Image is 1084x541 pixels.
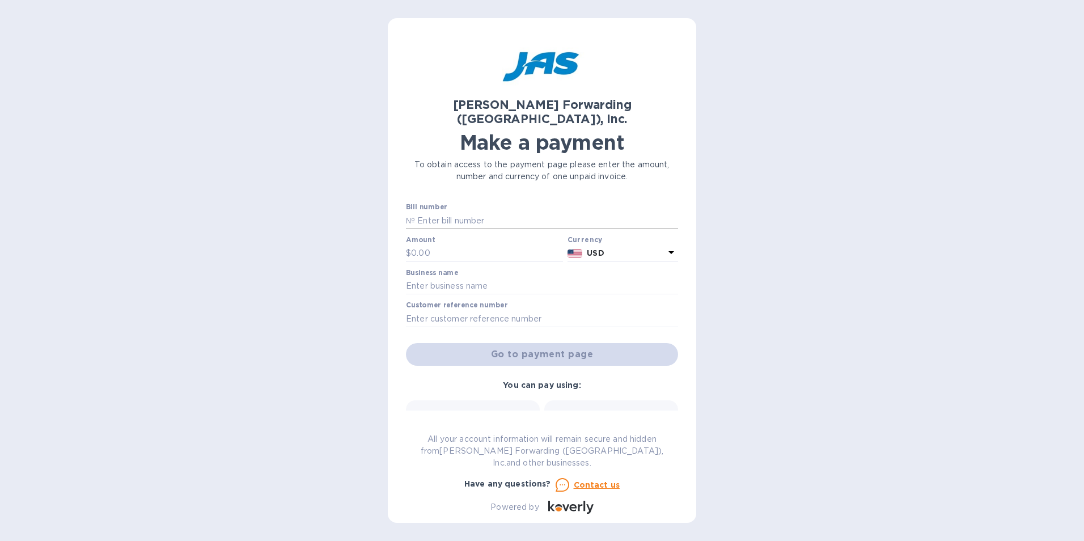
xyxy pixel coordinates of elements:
input: Enter business name [406,278,678,295]
label: Amount [406,236,435,243]
p: Powered by [490,501,539,513]
p: To obtain access to the payment page please enter the amount, number and currency of one unpaid i... [406,159,678,183]
u: Contact us [574,480,620,489]
p: $ [406,247,411,259]
b: Currency [568,235,603,244]
input: 0.00 [411,245,563,262]
b: USD [587,248,604,257]
p: All your account information will remain secure and hidden from [PERSON_NAME] Forwarding ([GEOGRA... [406,433,678,469]
label: Bill number [406,204,447,211]
h1: Make a payment [406,130,678,154]
label: Business name [406,269,458,276]
input: Enter bill number [415,212,678,229]
b: [PERSON_NAME] Forwarding ([GEOGRAPHIC_DATA]), Inc. [453,98,632,126]
input: Enter customer reference number [406,310,678,327]
label: Customer reference number [406,302,507,309]
b: You can pay using: [503,381,581,390]
img: USD [568,250,583,257]
p: № [406,215,415,227]
b: Have any questions? [464,479,551,488]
